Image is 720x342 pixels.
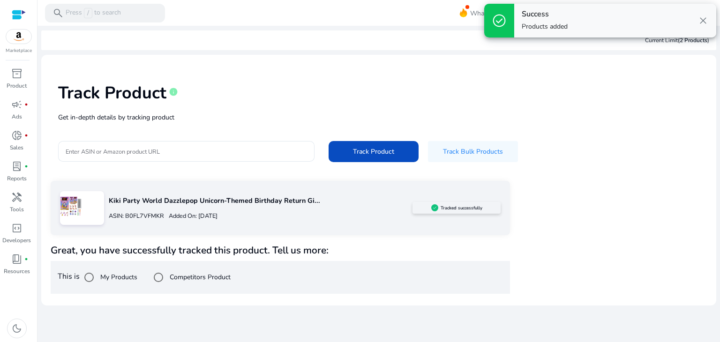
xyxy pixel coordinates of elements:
span: book_4 [11,253,22,265]
p: Product [7,82,27,90]
span: Track Product [353,147,394,156]
p: Reports [7,174,27,183]
label: My Products [98,272,137,282]
p: Resources [4,267,30,275]
p: Kiki Party World Dazzlepop Unicorn-Themed Birthday Return Gi... [109,196,412,206]
span: / [84,8,92,18]
label: Competitors Product [168,272,231,282]
span: fiber_manual_record [24,134,28,137]
span: check_circle [492,13,507,28]
span: fiber_manual_record [24,164,28,168]
p: Developers [2,236,31,245]
h1: Track Product [58,83,166,103]
p: Press to search [66,8,121,18]
span: What's New [470,5,507,22]
p: Products added [522,22,568,31]
img: amazon.svg [6,30,31,44]
p: Get in-depth details by tracking product [58,112,699,122]
p: Sales [10,143,23,152]
span: lab_profile [11,161,22,172]
h4: Success [522,10,568,19]
p: Tools [10,205,24,214]
p: Marketplace [6,47,32,54]
p: Ads [12,112,22,121]
p: ASIN: B0FL7VFMKR [109,212,164,221]
span: campaign [11,99,22,110]
span: dark_mode [11,323,22,334]
span: inventory_2 [11,68,22,79]
img: 81vkEoW5JOL.jpg [60,196,81,217]
span: close [697,15,709,26]
span: info [169,87,178,97]
h4: Great, you have successfully tracked this product. Tell us more: [51,245,510,256]
span: fiber_manual_record [24,257,28,261]
img: sellerapp_active [431,204,438,211]
button: Track Product [329,141,419,162]
button: Track Bulk Products [428,141,518,162]
span: fiber_manual_record [24,103,28,106]
span: Track Bulk Products [443,147,503,156]
span: donut_small [11,130,22,141]
span: search [52,7,64,19]
h5: Tracked successfully [441,205,482,211]
div: This is [51,261,510,294]
span: code_blocks [11,223,22,234]
p: Added On: [DATE] [164,212,217,221]
span: handyman [11,192,22,203]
